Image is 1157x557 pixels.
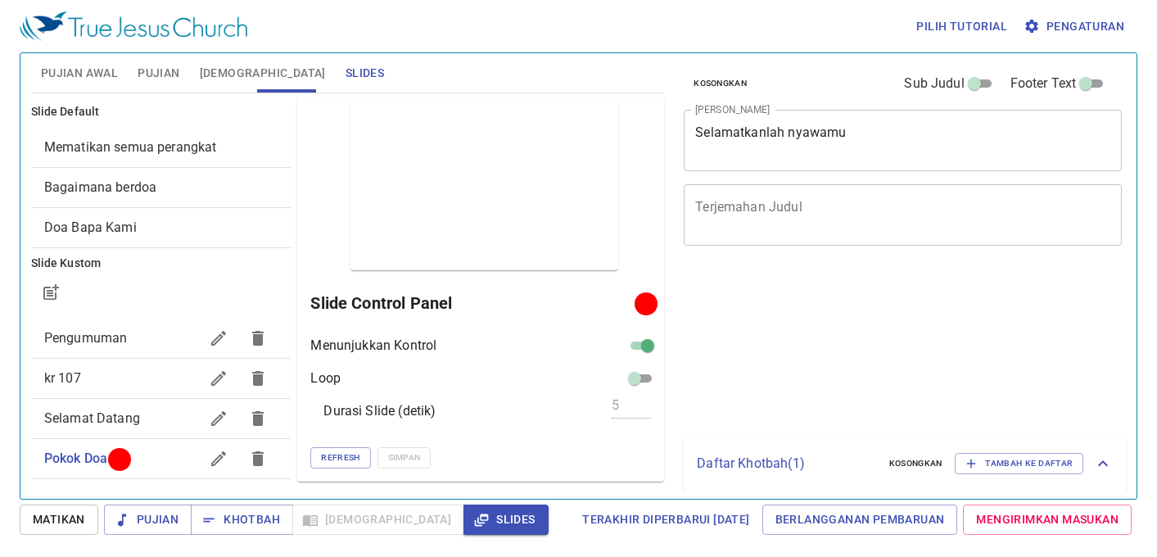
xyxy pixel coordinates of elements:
span: Mengirimkan Masukan [976,509,1119,530]
span: Sub Judul [904,74,964,93]
img: True Jesus Church [20,11,247,41]
span: Pengumuman [44,330,128,346]
div: Bagaimana berdoa [31,168,292,207]
div: Pengumuman [31,319,292,358]
button: Pujian [104,505,192,535]
p: Daftar Khotbah ( 1 ) [697,454,875,473]
div: Doa Bapa Kami [31,208,292,247]
div: Mematikan semua perangkat [31,128,292,167]
h6: Slide Kustom [31,255,292,273]
span: Slides [346,63,384,84]
span: Selamat Datang [44,410,140,426]
span: Tambah ke Daftar [965,456,1073,471]
div: Kr 468 [31,479,292,519]
span: Pengaturan [1027,16,1124,37]
button: Kosongkan [879,454,952,473]
button: Tambah ke Daftar [955,453,1083,474]
span: Pokok Doa [44,451,107,466]
span: Pujian Awal [41,63,118,84]
span: Pujian [117,509,179,530]
button: Refresh [310,447,370,469]
span: Slides [477,509,535,530]
p: Menunjukkan Kontrol [310,336,436,355]
span: [object Object] [44,139,217,155]
span: Pujian [138,63,179,84]
a: Berlangganan Pembaruan [762,505,958,535]
button: Pengaturan [1020,11,1131,42]
span: [object Object] [44,220,137,235]
span: Khotbah [204,509,280,530]
button: Kosongkan [684,74,757,93]
span: Kosongkan [694,76,747,91]
p: Durasi Slide (detik) [323,401,436,421]
button: Pilih tutorial [910,11,1014,42]
span: Terakhir Diperbarui [DATE] [582,509,749,530]
a: Terakhir Diperbarui [DATE] [576,505,756,535]
h6: Slide Control Panel [310,290,640,316]
span: Refresh [321,451,359,465]
p: Loop [310,369,341,388]
button: Khotbah [191,505,293,535]
button: Matikan [20,505,98,535]
span: Berlangganan Pembaruan [775,509,945,530]
h6: Slide Default [31,103,292,121]
span: Kosongkan [889,456,942,471]
button: Slides [463,505,548,535]
span: [DEMOGRAPHIC_DATA] [200,63,326,84]
span: [object Object] [44,179,156,195]
div: Pokok Doa [31,439,292,478]
span: Pilih tutorial [916,16,1007,37]
span: Matikan [33,509,85,530]
span: Footer Text [1010,74,1077,93]
span: kr 107 [44,370,81,386]
div: kr 107 [31,359,292,398]
iframe: from-child [677,263,1036,430]
textarea: Selamatkanlah nyawamu [695,125,1110,156]
div: Daftar Khotbah(1)KosongkanTambah ke Daftar [684,437,1126,491]
div: Selamat Datang [31,399,292,438]
a: Mengirimkan Masukan [963,505,1132,535]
